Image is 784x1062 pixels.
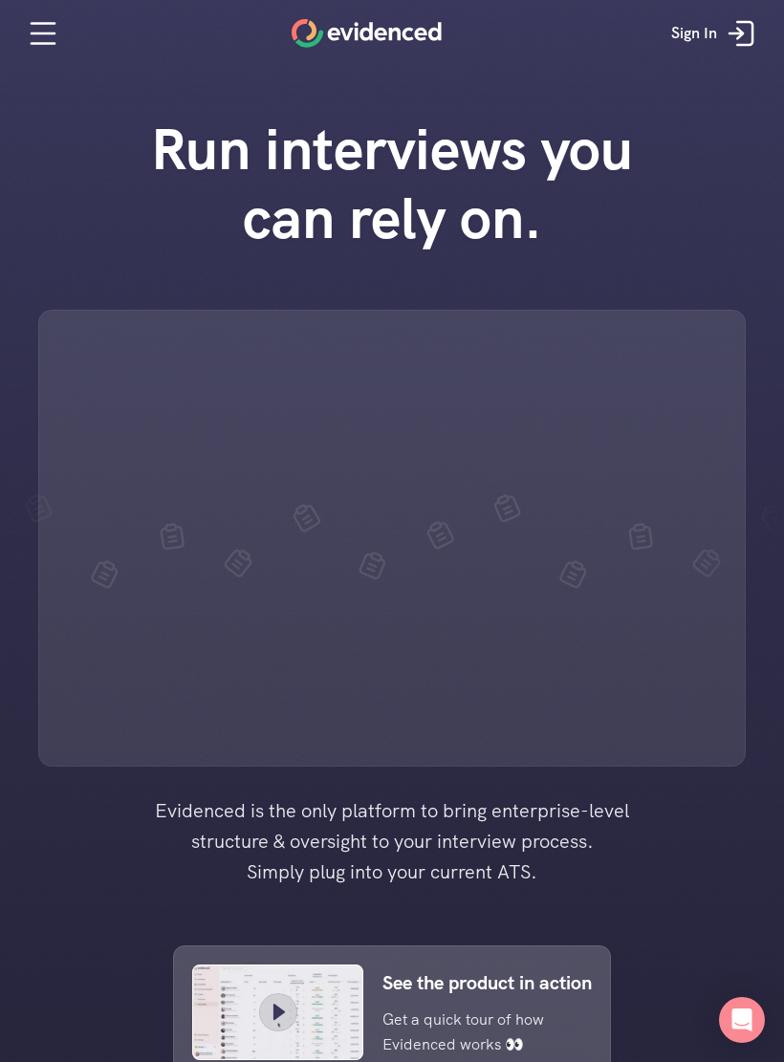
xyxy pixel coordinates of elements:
p: Sign In [671,21,717,46]
div: Open Intercom Messenger [719,997,765,1043]
a: Home [292,19,442,48]
p: See the product in action [382,967,592,998]
h1: Run interviews you can rely on. [120,115,664,252]
a: Sign In [657,5,774,62]
h4: Evidenced is the only platform to bring enterprise-level structure & oversight to your interview ... [124,795,660,887]
p: Get a quick tour of how Evidenced works 👀 [382,1008,563,1056]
